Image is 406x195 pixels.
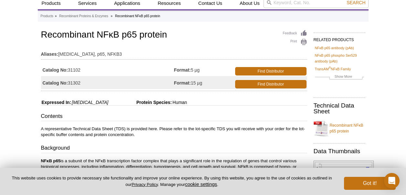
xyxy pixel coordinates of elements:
[314,32,365,44] h2: RELATED PRODUCTS
[111,14,113,18] li: »
[41,158,61,163] strong: NFκB p65
[315,66,351,72] a: TransAM®NFκB Family
[41,47,307,58] td: [MEDICAL_DATA], p65, NFKB3
[41,112,307,121] h3: Contents
[283,30,307,37] a: Feedback
[41,76,174,89] td: 31302
[174,67,191,73] strong: Format:
[384,173,400,189] div: Open Intercom Messenger
[344,177,396,190] button: Got it!
[174,63,234,76] td: 5 µg
[41,63,174,76] td: 31102
[315,52,364,64] a: NFκB p65 phospho Ser529 antibody (pAb)
[10,175,333,188] p: This website uses cookies to provide necessary site functionality and improve your online experie...
[185,181,217,187] button: cookie settings
[235,80,307,88] a: Find Distributor
[41,100,71,105] span: Expressed In:
[41,144,307,153] h3: Background
[314,148,365,154] h2: Data Thumbnails
[72,100,108,105] i: [MEDICAL_DATA]
[109,100,172,105] span: Protein Species:
[43,67,68,73] strong: Catalog No:
[41,51,58,57] strong: Aliases:
[174,76,234,89] td: 15 µg
[41,30,307,41] h1: Recombinant NFκB p65 protein
[315,74,364,81] a: Show More
[115,14,160,18] li: Recombinant NFκB p65 protein
[174,80,191,86] strong: Format:
[55,14,57,18] li: »
[283,39,307,46] a: Print
[131,182,158,187] a: Privacy Policy
[41,13,53,19] a: Products
[329,66,331,69] sup: ®
[59,13,108,19] a: Recombinant Proteins & Enzymes
[314,103,365,114] h2: Technical Data Sheet
[41,126,307,138] p: A representative Technical Data Sheet (TDS) is provided here. Please refer to the lot-specific TD...
[172,100,187,105] span: Human
[315,45,354,51] a: NFκB p65 antibody (pAb)
[43,80,68,86] strong: Catalog No:
[235,67,307,75] a: Find Distributor
[314,119,365,138] a: Recombinant NFκB p65 protein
